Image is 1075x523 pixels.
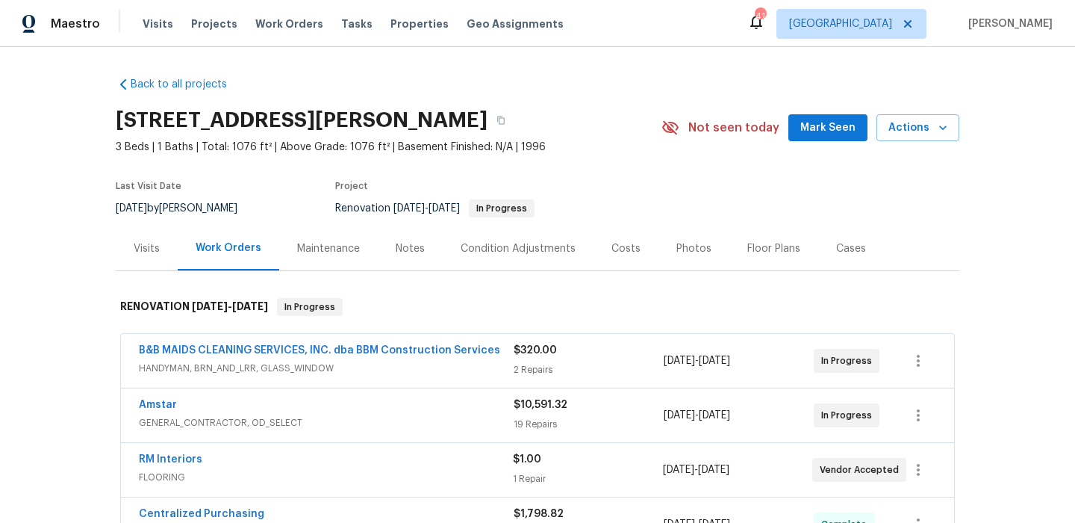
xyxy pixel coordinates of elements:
[139,400,177,410] a: Amstar
[139,454,202,465] a: RM Interiors
[429,203,460,214] span: [DATE]
[487,107,514,134] button: Copy Address
[664,356,695,366] span: [DATE]
[663,462,729,477] span: -
[611,241,641,256] div: Costs
[788,114,867,142] button: Mark Seen
[393,203,425,214] span: [DATE]
[688,120,779,135] span: Not seen today
[143,16,173,31] span: Visits
[341,19,373,29] span: Tasks
[116,77,259,92] a: Back to all projects
[139,470,513,485] span: FLOORING
[699,410,730,421] span: [DATE]
[139,361,514,376] span: HANDYMAN, BRN_AND_LRR, GLASS_WINDOW
[393,203,460,214] span: -
[514,417,664,432] div: 19 Repairs
[335,203,535,214] span: Renovation
[820,462,905,477] span: Vendor Accepted
[747,241,800,256] div: Floor Plans
[513,454,541,465] span: $1.00
[297,241,360,256] div: Maintenance
[514,345,557,356] span: $320.00
[663,465,694,475] span: [DATE]
[664,410,695,421] span: [DATE]
[962,16,1053,31] span: [PERSON_NAME]
[461,241,576,256] div: Condition Adjustments
[139,415,514,430] span: GENERAL_CONTRACTOR, OD_SELECT
[134,241,160,256] div: Visits
[116,182,181,191] span: Last Visit Date
[116,283,959,331] div: RENOVATION [DATE]-[DATE]In Progress
[821,408,878,423] span: In Progress
[396,241,425,256] div: Notes
[116,203,147,214] span: [DATE]
[699,356,730,366] span: [DATE]
[876,114,959,142] button: Actions
[664,408,730,423] span: -
[514,400,567,410] span: $10,591.32
[232,301,268,312] span: [DATE]
[192,301,228,312] span: [DATE]
[789,16,892,31] span: [GEOGRAPHIC_DATA]
[191,16,237,31] span: Projects
[255,16,323,31] span: Work Orders
[116,199,255,217] div: by [PERSON_NAME]
[513,471,662,486] div: 1 Repair
[335,182,368,191] span: Project
[278,300,341,315] span: In Progress
[390,16,449,31] span: Properties
[821,353,878,368] span: In Progress
[836,241,866,256] div: Cases
[116,140,661,155] span: 3 Beds | 1 Baths | Total: 1076 ft² | Above Grade: 1076 ft² | Basement Finished: N/A | 1996
[139,345,500,356] a: B&B MAIDS CLEANING SERVICES, INC. dba BBM Construction Services
[139,509,264,519] a: Centralized Purchasing
[800,119,856,137] span: Mark Seen
[888,119,947,137] span: Actions
[51,16,100,31] span: Maestro
[470,204,533,213] span: In Progress
[664,353,730,368] span: -
[120,298,268,316] h6: RENOVATION
[755,9,765,24] div: 41
[116,113,487,128] h2: [STREET_ADDRESS][PERSON_NAME]
[467,16,564,31] span: Geo Assignments
[192,301,268,312] span: -
[196,241,261,256] div: Work Orders
[676,241,711,256] div: Photos
[514,362,664,377] div: 2 Repairs
[698,465,729,475] span: [DATE]
[514,509,564,519] span: $1,798.82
